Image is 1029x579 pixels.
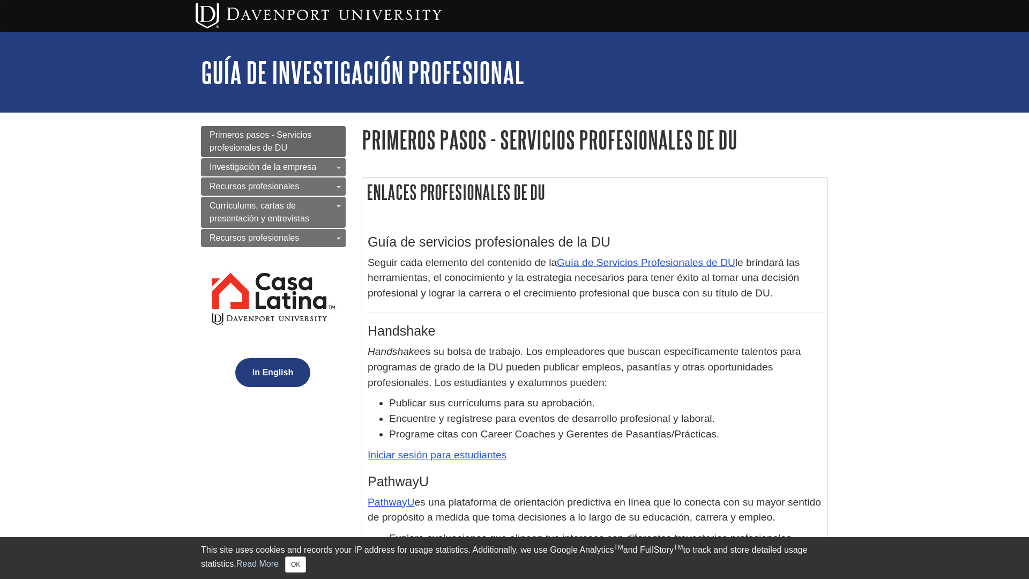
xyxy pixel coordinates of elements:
span: Currículums, cartas de presentación y entrevistas [210,201,309,223]
span: Recursos profesionales [210,182,299,191]
span: Recursos profesionales [210,233,299,242]
a: Currículums, cartas de presentación y entrevistas [201,197,346,228]
a: Guía de Servicios Profesionales de DU [557,257,735,268]
a: In English [233,368,313,377]
sup: TM [674,544,683,551]
div: Guide Page Menu [201,126,346,405]
p: Seguir cada elemento del contenido de la le brindará las herramientas, el conocimiento y la estra... [368,255,822,301]
h3: PathwayU [368,474,822,489]
button: Close [285,556,306,573]
li: Programe citas con Career Coaches y Gerentes de Pasantías/Prácticas. [389,427,822,442]
li: Publicar sus currículums para su aprobación. [389,396,822,411]
sup: TM [614,544,623,551]
a: Primeros pasos - Servicios profesionales de DU [201,126,346,157]
li: Explora evaluaciones que alineen tus intereses con diferentes trayectorias profesionales. [389,531,822,546]
h2: Enlaces profesionales de DU [362,178,827,206]
h3: Handshake [368,323,822,339]
li: Encuentre y regístrese para eventos de desarrollo profesional y laboral. [389,411,822,427]
a: Investigación de la empresa [201,158,346,176]
a: Read More [236,559,279,568]
a: Recursos profesionales [201,177,346,196]
span: Primeros pasos - Servicios profesionales de DU [210,130,311,152]
h3: Guía de servicios profesionales de la DU [368,234,822,250]
div: This site uses cookies and records your IP address for usage statistics. Additionally, we use Goo... [201,544,828,573]
span: Investigación de la empresa [210,162,316,172]
p: es su bolsa de trabajo. Los empleadores que buscan específicamente talentos para programas de gra... [368,344,822,390]
p: es una plataforma de orientación predictiva en línea que lo conecta con su mayor sentido de propó... [368,495,822,526]
img: Davenport University [196,3,442,28]
em: Handshake [368,346,420,357]
a: Guía de investigación profesional [201,56,524,89]
a: Recursos profesionales [201,229,346,247]
h1: Primeros pasos - Servicios profesionales de DU [362,126,828,153]
a: Iniciar sesión para estudiantes [368,449,506,461]
a: PathwayU [368,496,414,508]
button: In English [235,358,310,387]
